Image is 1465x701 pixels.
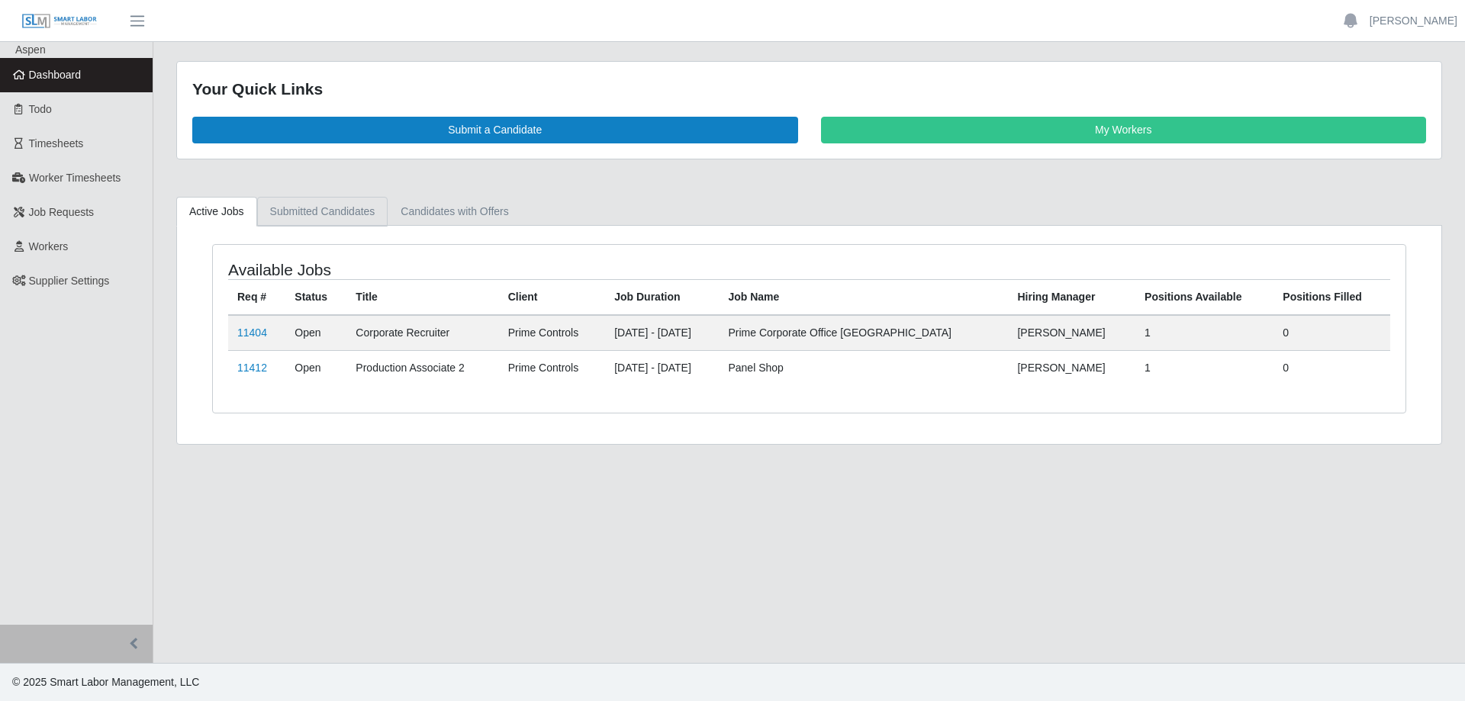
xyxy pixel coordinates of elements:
[499,315,606,351] td: Prime Controls
[605,315,719,351] td: [DATE] - [DATE]
[1135,315,1273,351] td: 1
[719,279,1008,315] th: Job Name
[237,362,267,374] a: 11412
[346,350,498,385] td: Production Associate 2
[821,117,1427,143] a: My Workers
[29,137,84,150] span: Timesheets
[1008,350,1135,385] td: [PERSON_NAME]
[29,240,69,252] span: Workers
[285,315,346,351] td: Open
[21,13,98,30] img: SLM Logo
[285,279,346,315] th: Status
[346,279,498,315] th: Title
[1273,315,1390,351] td: 0
[1273,279,1390,315] th: Positions Filled
[29,206,95,218] span: Job Requests
[499,350,606,385] td: Prime Controls
[29,275,110,287] span: Supplier Settings
[1135,350,1273,385] td: 1
[1008,279,1135,315] th: Hiring Manager
[29,172,121,184] span: Worker Timesheets
[228,279,285,315] th: Req #
[176,197,257,227] a: Active Jobs
[1370,13,1457,29] a: [PERSON_NAME]
[12,676,199,688] span: © 2025 Smart Labor Management, LLC
[29,103,52,115] span: Todo
[499,279,606,315] th: Client
[29,69,82,81] span: Dashboard
[1135,279,1273,315] th: Positions Available
[228,260,699,279] h4: Available Jobs
[285,350,346,385] td: Open
[388,197,521,227] a: Candidates with Offers
[1008,315,1135,351] td: [PERSON_NAME]
[15,43,46,56] span: Aspen
[605,350,719,385] td: [DATE] - [DATE]
[1273,350,1390,385] td: 0
[192,77,1426,101] div: Your Quick Links
[605,279,719,315] th: Job Duration
[237,326,267,339] a: 11404
[192,117,798,143] a: Submit a Candidate
[719,350,1008,385] td: Panel Shop
[257,197,388,227] a: Submitted Candidates
[719,315,1008,351] td: Prime Corporate Office [GEOGRAPHIC_DATA]
[346,315,498,351] td: Corporate Recruiter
